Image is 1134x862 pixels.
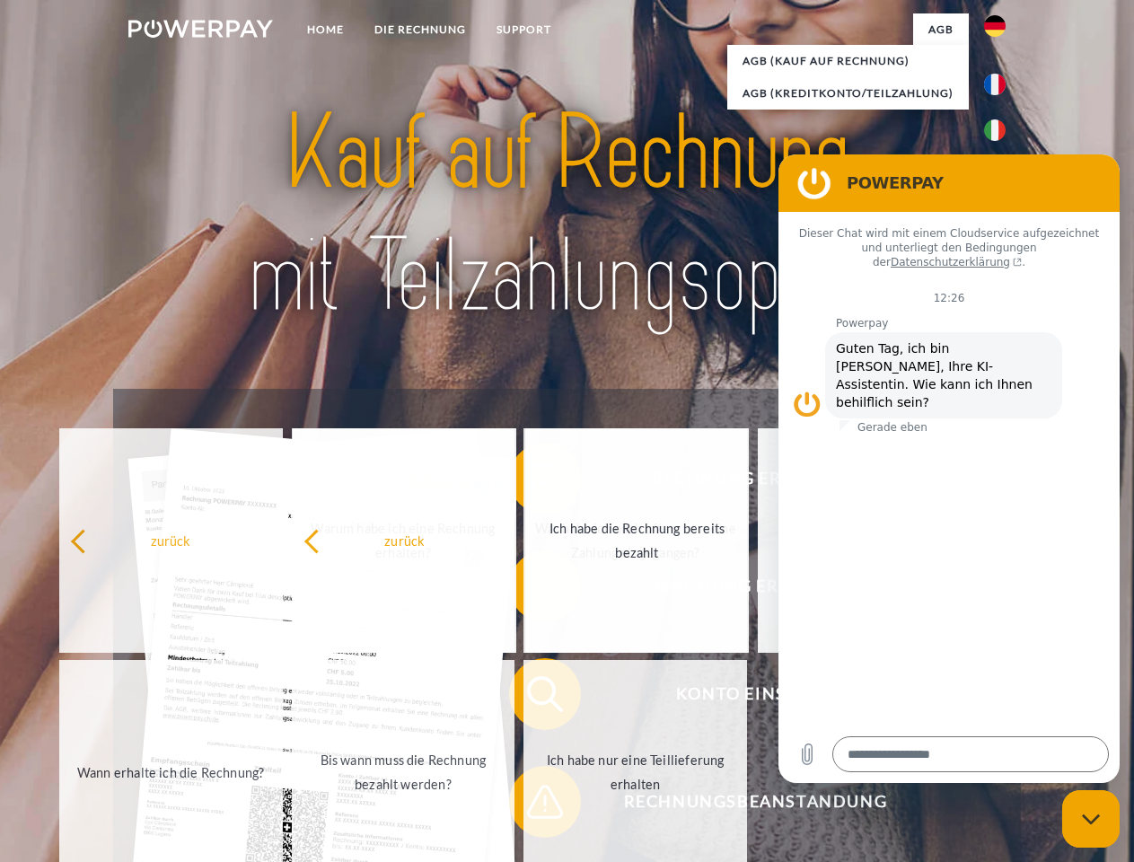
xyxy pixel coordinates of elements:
[913,13,969,46] a: agb
[128,20,273,38] img: logo-powerpay-white.svg
[727,45,969,77] a: AGB (Kauf auf Rechnung)
[769,516,971,565] div: [PERSON_NAME] wurde retourniert
[70,760,272,784] div: Wann erhalte ich die Rechnung?
[536,516,738,565] div: Ich habe die Rechnung bereits bezahlt
[70,528,272,552] div: zurück
[481,13,567,46] a: SUPPORT
[984,119,1006,141] img: it
[359,13,481,46] a: DIE RECHNUNG
[984,74,1006,95] img: fr
[303,748,505,796] div: Bis wann muss die Rechnung bezahlt werden?
[303,528,505,552] div: zurück
[984,15,1006,37] img: de
[1062,790,1120,848] iframe: Schaltfläche zum Öffnen des Messaging-Fensters; Konversation läuft
[727,77,969,110] a: AGB (Kreditkonto/Teilzahlung)
[534,748,736,796] div: Ich habe nur eine Teillieferung erhalten
[171,86,963,344] img: title-powerpay_de.svg
[292,13,359,46] a: Home
[778,154,1120,783] iframe: Messaging-Fenster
